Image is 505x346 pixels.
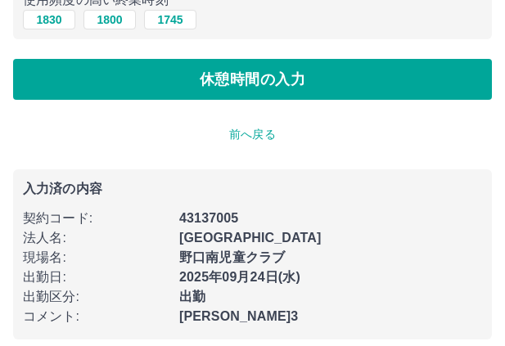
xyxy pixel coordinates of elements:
button: 1745 [144,10,196,29]
button: 1800 [83,10,136,29]
button: 休憩時間の入力 [13,59,492,100]
p: 出勤日 : [23,267,169,287]
b: 出勤 [179,290,205,303]
b: [PERSON_NAME]3 [179,309,298,323]
p: 法人名 : [23,228,169,248]
b: 2025年09月24日(水) [179,270,300,284]
b: [GEOGRAPHIC_DATA] [179,231,322,245]
p: 契約コード : [23,209,169,228]
p: 入力済の内容 [23,182,482,195]
button: 1830 [23,10,75,29]
b: 43137005 [179,211,238,225]
p: コメント : [23,307,169,326]
p: 出勤区分 : [23,287,169,307]
b: 野口南児童クラブ [179,250,285,264]
p: 現場名 : [23,248,169,267]
p: 前へ戻る [13,126,492,143]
